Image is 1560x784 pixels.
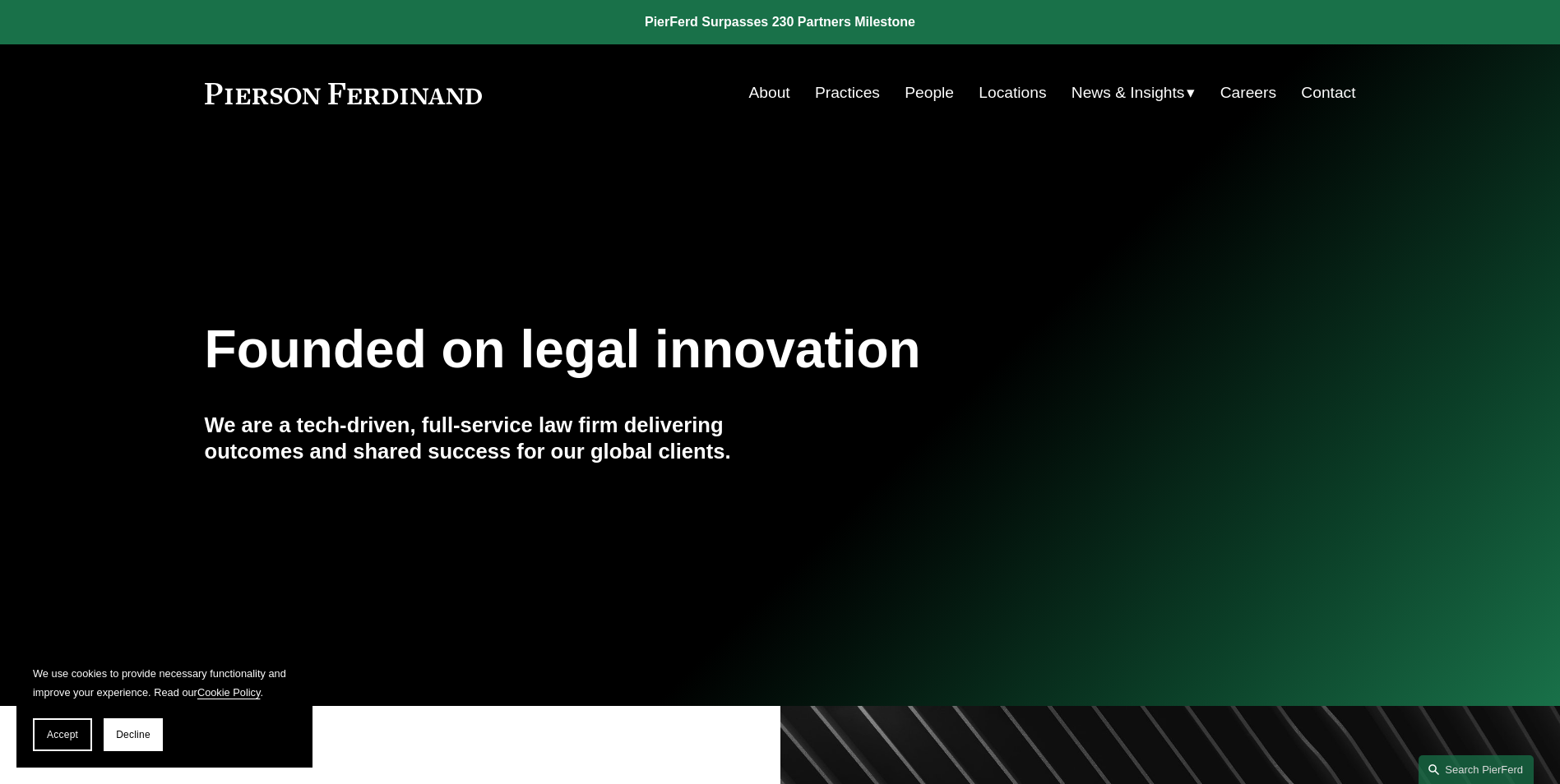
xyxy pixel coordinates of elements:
[815,77,880,108] a: Practices
[197,686,261,699] a: Cookie Policy
[1301,77,1355,108] a: Contact
[33,664,296,702] p: We use cookies to provide necessary functionality and improve your experience. Read our .
[104,718,163,751] button: Decline
[205,320,1164,380] h1: Founded on legal innovation
[116,729,150,740] span: Decline
[1220,77,1276,108] a: Careers
[33,718,92,751] button: Accept
[979,77,1046,108] a: Locations
[47,729,78,740] span: Accept
[905,77,954,108] a: People
[749,77,790,108] a: About
[1072,77,1196,108] a: folder dropdown
[1072,79,1185,108] span: News & Insights
[205,412,780,465] h4: We are a tech-driven, full-service law firm delivering outcomes and shared success for our global...
[16,648,312,768] section: Cookie banner
[1419,755,1534,784] a: Search this site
